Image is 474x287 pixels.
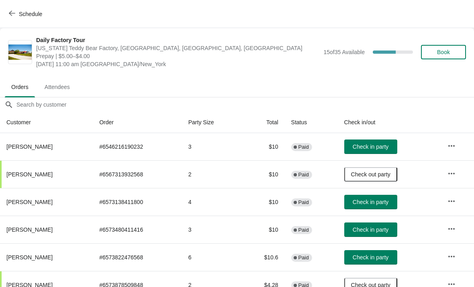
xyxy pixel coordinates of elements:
span: Check in party [353,143,388,150]
span: Check in party [353,199,388,205]
span: Orders [5,80,35,94]
td: 4 [182,188,243,216]
span: Check out party [351,171,390,178]
span: [PERSON_NAME] [6,254,53,261]
span: Paid [298,255,309,261]
button: Schedule [4,7,49,21]
td: # 6573480411416 [93,216,182,243]
th: Party Size [182,112,243,133]
span: Attendees [38,80,76,94]
span: Book [437,49,450,55]
td: $10.6 [242,243,284,271]
th: Status [285,112,338,133]
span: Check in party [353,226,388,233]
td: # 6573822476568 [93,243,182,271]
input: Search by customer [16,97,474,112]
span: Paid [298,172,309,178]
span: Paid [298,199,309,206]
span: [PERSON_NAME] [6,199,53,205]
button: Check out party [344,167,397,182]
th: Total [242,112,284,133]
td: $10 [242,133,284,160]
td: $10 [242,160,284,188]
td: # 6573138411800 [93,188,182,216]
span: [PERSON_NAME] [6,226,53,233]
th: Order [93,112,182,133]
td: # 6546216190232 [93,133,182,160]
button: Check in party [344,222,397,237]
button: Check in party [344,139,397,154]
td: 3 [182,216,243,243]
span: 15 of 35 Available [323,49,365,55]
td: # 6567313932568 [93,160,182,188]
span: Check in party [353,254,388,261]
td: $10 [242,216,284,243]
span: Prepay | $5.00–$4.00 [36,52,319,60]
span: [US_STATE] Teddy Bear Factory, [GEOGRAPHIC_DATA], [GEOGRAPHIC_DATA], [GEOGRAPHIC_DATA] [36,44,319,52]
td: 2 [182,160,243,188]
span: [DATE] 11:00 am [GEOGRAPHIC_DATA]/New_York [36,60,319,68]
span: [PERSON_NAME] [6,171,53,178]
span: [PERSON_NAME] [6,143,53,150]
td: $10 [242,188,284,216]
button: Check in party [344,250,397,265]
span: Daily Factory Tour [36,36,319,44]
button: Book [421,45,466,59]
span: Schedule [19,11,42,17]
img: Daily Factory Tour [8,44,32,60]
button: Check in party [344,195,397,209]
td: 3 [182,133,243,160]
span: Paid [298,144,309,150]
th: Check in/out [338,112,441,133]
td: 6 [182,243,243,271]
span: Paid [298,227,309,233]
